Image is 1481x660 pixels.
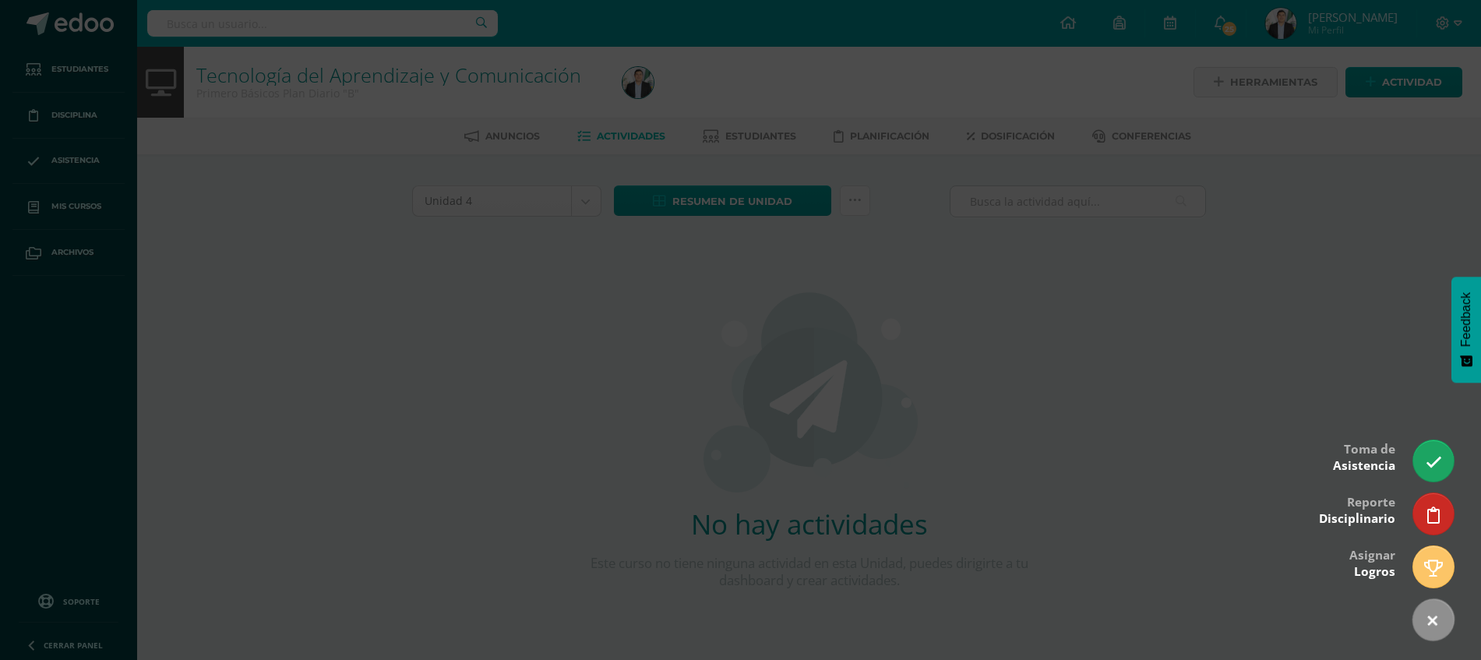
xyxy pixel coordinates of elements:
span: Feedback [1459,292,1473,347]
div: Reporte [1319,484,1395,535]
div: Toma de [1333,431,1395,482]
span: Asistencia [1333,457,1395,474]
div: Asignar [1349,537,1395,588]
span: Logros [1354,563,1395,580]
button: Feedback - Mostrar encuesta [1451,277,1481,383]
span: Disciplinario [1319,510,1395,527]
